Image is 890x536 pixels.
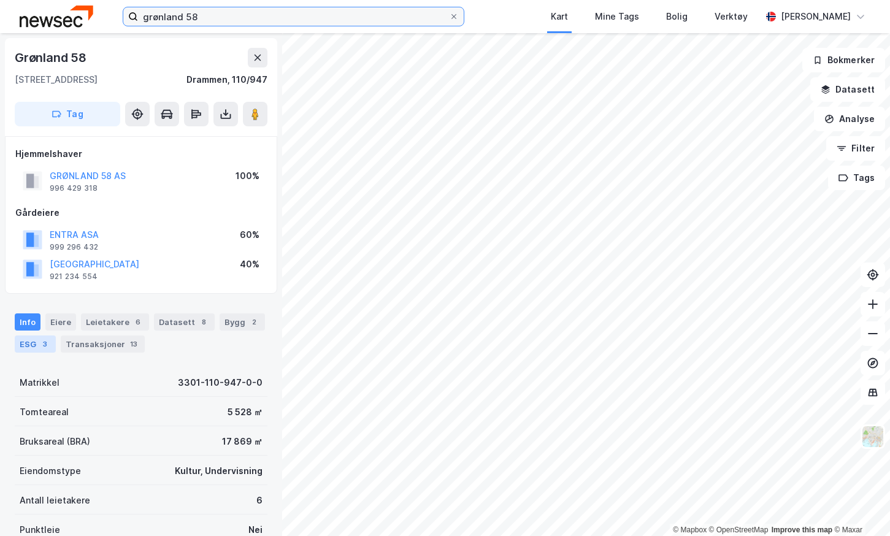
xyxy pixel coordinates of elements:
div: Matrikkel [20,375,59,390]
div: 999 296 432 [50,242,98,252]
div: 17 869 ㎡ [222,434,263,449]
div: Eiendomstype [20,464,81,478]
div: Gårdeiere [15,205,267,220]
div: Transaksjoner [61,335,145,353]
img: newsec-logo.f6e21ccffca1b3a03d2d.png [20,6,93,27]
div: Bolig [666,9,688,24]
div: 5 528 ㎡ [228,405,263,419]
div: 996 429 318 [50,183,98,193]
div: [PERSON_NAME] [781,9,851,24]
button: Datasett [810,77,885,102]
div: Bygg [220,313,265,331]
div: Drammen, 110/947 [186,72,267,87]
div: Kontrollprogram for chat [829,477,890,536]
div: 13 [128,338,140,350]
input: Søk på adresse, matrikkel, gårdeiere, leietakere eller personer [138,7,449,26]
div: 921 234 554 [50,272,98,281]
a: Improve this map [772,526,832,534]
div: 40% [240,257,259,272]
div: Tomteareal [20,405,69,419]
div: 6 [132,316,144,328]
div: Mine Tags [595,9,639,24]
div: 2 [248,316,260,328]
div: Eiere [45,313,76,331]
iframe: Chat Widget [829,477,890,536]
a: OpenStreetMap [709,526,769,534]
div: 3 [39,338,51,350]
button: Tag [15,102,120,126]
div: Hjemmelshaver [15,147,267,161]
div: 8 [198,316,210,328]
button: Bokmerker [802,48,885,72]
div: [STREET_ADDRESS] [15,72,98,87]
img: Z [861,425,884,448]
button: Tags [828,166,885,190]
div: 6 [256,493,263,508]
div: Verktøy [715,9,748,24]
div: Grønland 58 [15,48,89,67]
div: Info [15,313,40,331]
div: ESG [15,335,56,353]
div: 3301-110-947-0-0 [178,375,263,390]
a: Mapbox [673,526,707,534]
div: Kart [551,9,568,24]
div: 100% [236,169,259,183]
div: Antall leietakere [20,493,90,508]
button: Analyse [814,107,885,131]
button: Filter [826,136,885,161]
div: Leietakere [81,313,149,331]
div: Kultur, Undervisning [175,464,263,478]
div: Datasett [154,313,215,331]
div: 60% [240,228,259,242]
div: Bruksareal (BRA) [20,434,90,449]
